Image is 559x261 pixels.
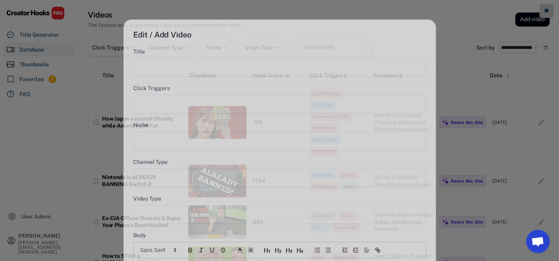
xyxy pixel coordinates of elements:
div: Title [133,48,145,55]
div: Niche [133,121,148,128]
a: Open chat [526,230,550,253]
div: Video Type [133,195,161,202]
h4: Edit / Add Video [133,29,191,40]
div: Body [133,232,146,239]
div: Channel Type [133,158,168,165]
div: Click Triggers [133,85,170,92]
